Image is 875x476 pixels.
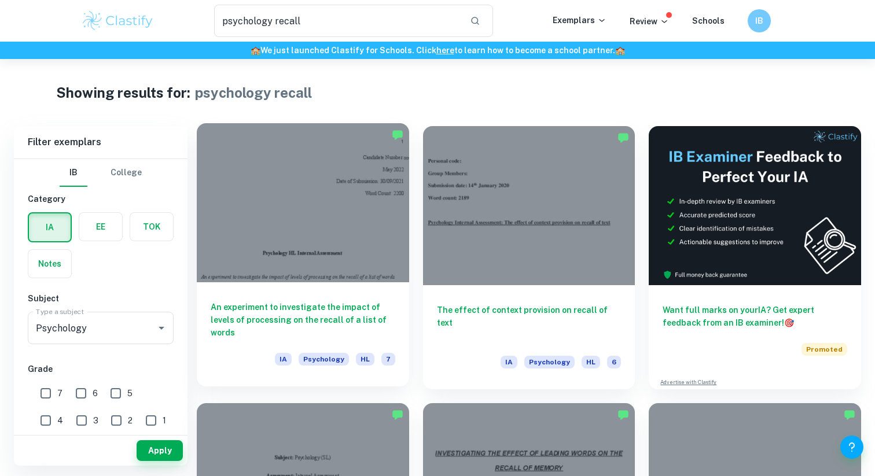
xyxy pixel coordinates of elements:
[153,320,170,336] button: Open
[501,356,517,368] span: IA
[617,409,629,420] img: Marked
[660,378,716,386] a: Advertise with Clastify
[630,15,669,28] p: Review
[57,387,62,400] span: 7
[60,159,142,187] div: Filter type choice
[28,250,71,278] button: Notes
[211,301,395,339] h6: An experiment to investigate the impact of levels of processing on the recall of a list of words
[28,363,174,375] h6: Grade
[753,14,766,27] h6: IB
[844,409,855,420] img: Marked
[299,353,349,366] span: Psychology
[93,414,98,427] span: 3
[784,318,794,327] span: 🎯
[649,126,861,389] a: Want full marks on yourIA? Get expert feedback from an IB examiner!PromotedAdvertise with Clastify
[356,353,374,366] span: HL
[392,129,403,141] img: Marked
[36,307,84,316] label: Type a subject
[617,132,629,143] img: Marked
[840,436,863,459] button: Help and Feedback
[524,356,575,368] span: Psychology
[275,353,292,366] span: IA
[607,356,621,368] span: 6
[163,414,166,427] span: 1
[436,46,454,55] a: here
[81,9,155,32] img: Clastify logo
[214,5,461,37] input: Search for any exemplars...
[423,126,635,389] a: The effect of context provision on recall of textIAPsychologyHL6
[197,126,409,389] a: An experiment to investigate the impact of levels of processing on the recall of a list of wordsI...
[2,44,873,57] h6: We just launched Clastify for Schools. Click to learn how to become a school partner.
[57,414,63,427] span: 4
[582,356,600,368] span: HL
[60,159,87,187] button: IB
[649,126,861,285] img: Thumbnail
[553,14,606,27] p: Exemplars
[28,193,174,205] h6: Category
[127,387,133,400] span: 5
[392,409,403,420] img: Marked
[14,126,187,158] h6: Filter exemplars
[111,159,142,187] button: College
[251,46,260,55] span: 🏫
[437,304,622,342] h6: The effect of context provision on recall of text
[29,213,71,241] button: IA
[195,82,312,103] h1: psychology recall
[79,213,122,241] button: EE
[128,414,133,427] span: 2
[130,213,173,241] button: TOK
[692,16,725,25] a: Schools
[28,292,174,305] h6: Subject
[93,387,98,400] span: 6
[56,82,190,103] h1: Showing results for:
[381,353,395,366] span: 7
[615,46,625,55] span: 🏫
[663,304,847,329] h6: Want full marks on your IA ? Get expert feedback from an IB examiner!
[137,440,183,461] button: Apply
[748,9,771,32] button: IB
[802,343,847,356] span: Promoted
